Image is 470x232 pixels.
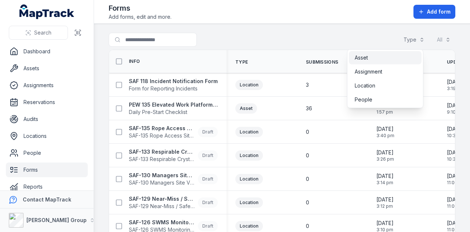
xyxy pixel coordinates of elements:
span: Location [355,82,375,89]
span: People [355,96,372,103]
span: Assignment [355,68,382,75]
span: Asset [355,54,368,61]
button: Type [399,33,429,47]
div: Type [347,49,423,108]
